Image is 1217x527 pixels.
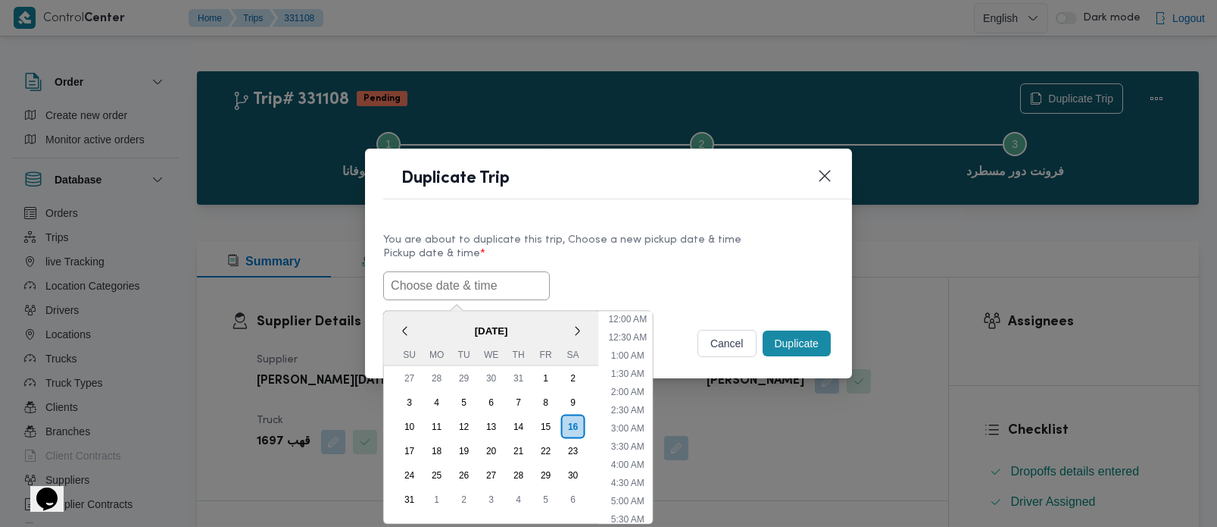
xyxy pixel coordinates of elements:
button: Closes this modal window [816,167,834,185]
h1: Duplicate Trip [401,167,510,191]
button: Duplicate [763,331,831,356]
div: You are about to duplicate this trip, Choose a new pickup date & time [383,232,834,248]
iframe: chat widget [15,466,64,512]
input: Choose date & time [383,271,550,300]
li: 12:00 AM [602,311,653,326]
ul: Time [602,311,653,523]
button: cancel [697,330,757,357]
label: Pickup date & time [383,248,834,271]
